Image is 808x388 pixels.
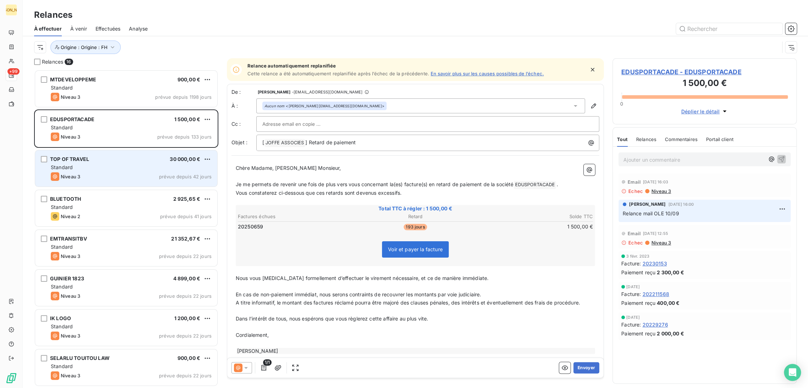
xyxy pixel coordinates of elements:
[236,291,481,297] span: En cas de non-paiement immédiat, nous serons contraints de recouvrer les montants par voie judici...
[50,355,110,361] span: SELARLU TOUITOU LAW
[621,77,788,91] h3: 1 500,00 €
[621,260,641,267] span: Facture :
[50,41,121,54] button: Origine : Origine : FH
[620,101,623,107] span: 0
[51,204,73,210] span: Standard
[50,315,71,321] span: IK LOGO
[237,205,594,212] span: Total TTC à régler : 1 500,00 €
[42,58,63,65] span: Relances
[159,174,212,179] span: prévue depuis 42 jours
[621,67,788,77] span: EDUSPORTACADE - EDUSPORTACADE
[236,165,341,171] span: Chère Madame, [PERSON_NAME] Monsieur,
[231,120,256,128] label: Cc :
[236,332,269,338] span: Cordialement,
[236,300,580,306] span: A titre informatif, le montant des factures réclamé pourra être majoré des clauses pénales, des i...
[264,103,384,108] div: <[PERSON_NAME][EMAIL_ADDRESS][DOMAIN_NAME]>
[178,355,200,361] span: 900,00 €
[642,260,667,267] span: 20230153
[621,321,641,328] span: Facture :
[657,269,684,276] span: 2 300,00 €
[6,372,17,384] img: Logo LeanPay
[628,231,641,236] span: Email
[514,181,556,189] span: EDUSPORTACADE
[247,71,429,76] span: Cette relance a été automatiquement replanifiée après l’échec de la précédente.
[231,88,256,96] span: De :
[50,196,81,202] span: BLUETOOTH
[70,25,87,32] span: À venir
[238,213,356,220] th: Factures échues
[51,244,73,250] span: Standard
[159,253,212,259] span: prévue depuis 22 jours
[61,293,80,299] span: Niveau 3
[65,59,73,65] span: 16
[258,90,290,94] span: [PERSON_NAME]
[236,275,488,281] span: Nous vous [MEDICAL_DATA] formellement d’effectuer le virement nécessaire, et ce de manière immédi...
[665,136,698,142] span: Commentaires
[236,181,513,187] span: Je me permets de revenir une fois de plus vers vous concernant la(es) facture(s) en retard de pai...
[651,240,671,246] span: Niveau 3
[50,236,87,242] span: EMTRANSITBV
[657,330,684,337] span: 2 000,00 €
[61,44,108,50] span: Origine : Origine : FH
[61,333,80,339] span: Niveau 3
[174,315,201,321] span: 1 200,00 €
[263,359,272,366] span: 1/1
[34,9,72,21] h3: Relances
[628,188,643,194] span: Echec
[50,156,89,162] span: TOP OF TRAVEL
[6,4,17,16] div: [PERSON_NAME]
[247,63,544,69] span: Relance automatiquement replanifiée
[157,134,212,140] span: prévue depuis 133 jours
[626,315,640,319] span: [DATE]
[642,321,668,328] span: 20229276
[171,236,200,242] span: 21 352,67 €
[629,201,666,208] span: [PERSON_NAME]
[61,253,80,259] span: Niveau 3
[356,213,475,220] th: Retard
[556,181,558,187] span: .
[170,156,200,162] span: 30 000,00 €
[626,254,649,258] span: 3 févr. 2023
[264,103,284,108] em: Aucun nom
[51,124,73,130] span: Standard
[475,213,593,220] th: Solde TTC
[61,134,80,140] span: Niveau 3
[305,139,356,145] span: ] Retard de paiement
[34,70,218,388] div: grid
[95,25,121,32] span: Effectuées
[475,223,593,231] td: 1 500,00 €
[231,102,256,109] label: À :
[431,71,544,76] a: En savoir plus sur les causes possibles de l’échec.
[173,196,201,202] span: 2 925,65 €
[50,275,84,281] span: GUINIER 1823
[679,107,730,115] button: Déplier le détail
[51,164,73,170] span: Standard
[236,316,428,322] span: Dans l’intérêt de tous, nous espérons que vous règlerez cette affaire au plus vite.
[174,116,201,122] span: 1 500,00 €
[51,323,73,329] span: Standard
[51,363,73,369] span: Standard
[642,290,669,298] span: 202211568
[643,180,668,184] span: [DATE] 16:03
[621,330,655,337] span: Paiement reçu
[159,333,212,339] span: prévue depuis 22 jours
[178,76,200,82] span: 900,00 €
[34,25,62,32] span: À effectuer
[264,139,305,147] span: JOFFE ASSOCIES
[706,136,733,142] span: Portail client
[262,139,264,145] span: [
[628,240,643,246] span: Echec
[784,364,801,381] div: Open Intercom Messenger
[51,284,73,290] span: Standard
[573,362,599,373] button: Envoyer
[51,85,73,91] span: Standard
[61,373,80,378] span: Niveau 3
[657,299,679,307] span: 400,00 €
[643,231,668,236] span: [DATE] 12:55
[129,25,148,32] span: Analyse
[236,190,402,196] span: Vous constaterez ci-dessous que ces retards sont devenus excessifs.
[621,269,655,276] span: Paiement reçu
[160,214,212,219] span: prévue depuis 41 jours
[262,119,339,129] input: Adresse email en copie ...
[628,179,641,185] span: Email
